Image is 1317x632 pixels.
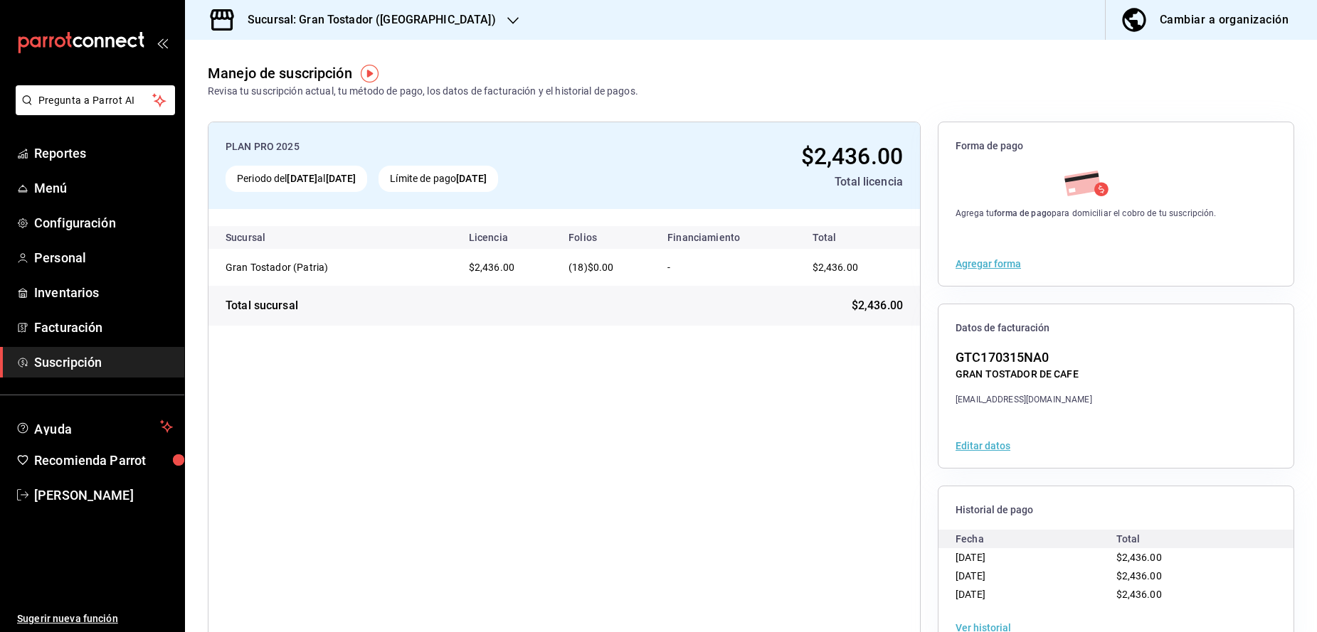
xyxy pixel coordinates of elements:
span: Sugerir nueva función [17,611,173,626]
a: Pregunta a Parrot AI [10,103,175,118]
span: $2,436.00 [1116,552,1162,563]
img: Tooltip marker [361,65,379,82]
span: $0.00 [588,262,614,273]
td: - [656,249,795,286]
span: Menú [34,178,173,198]
th: Financiamiento [656,226,795,249]
h3: Sucursal: Gran Tostador ([GEOGRAPHIC_DATA]) [236,11,496,28]
th: Total [795,226,920,249]
span: Datos de facturación [956,321,1276,335]
div: Total licencia [655,173,903,191]
td: (18) [557,249,656,286]
div: [DATE] [956,585,1116,604]
span: $2,436.00 [801,143,903,170]
button: Agregar forma [956,259,1021,269]
span: Reportes [34,144,173,163]
div: Sucursal [226,232,304,243]
div: GTC170315NA0 [956,348,1092,367]
div: Periodo del al [226,166,367,192]
div: [DATE] [956,548,1116,567]
div: Fecha [956,530,1116,548]
div: [DATE] [956,567,1116,585]
button: Editar datos [956,441,1010,451]
span: [PERSON_NAME] [34,486,173,505]
span: $2,436.00 [469,262,514,273]
div: Total sucursal [226,297,298,314]
span: $2,436.00 [813,262,858,273]
strong: [DATE] [287,173,317,184]
div: Límite de pago [379,166,498,192]
div: Gran Tostador (Patria) [226,260,368,274]
span: Recomienda Parrot [34,451,173,470]
span: Personal [34,248,173,267]
div: [EMAIL_ADDRESS][DOMAIN_NAME] [956,393,1092,406]
span: Facturación [34,318,173,337]
button: open_drawer_menu [157,37,168,48]
span: $2,436.00 [1116,589,1162,600]
span: Configuración [34,213,173,232]
div: Agrega tu para domiciliar el cobro de tu suscripción. [956,207,1217,220]
div: Manejo de suscripción [208,63,352,84]
strong: [DATE] [456,173,487,184]
span: Historial de pago [956,503,1276,517]
span: Pregunta a Parrot AI [38,93,153,108]
span: Ayuda [34,418,154,435]
div: PLAN PRO 2025 [226,139,644,154]
div: Total [1116,530,1277,548]
div: Cambiar a organización [1160,10,1289,30]
th: Folios [557,226,656,249]
div: Revisa tu suscripción actual, tu método de pago, los datos de facturación y el historial de pagos. [208,84,638,99]
strong: [DATE] [326,173,356,184]
div: GRAN TOSTADOR DE CAFE [956,367,1092,382]
button: Pregunta a Parrot AI [16,85,175,115]
span: Forma de pago [956,139,1276,153]
span: Suscripción [34,353,173,372]
span: $2,436.00 [852,297,903,314]
span: Inventarios [34,283,173,302]
strong: forma de pago [994,208,1052,218]
span: $2,436.00 [1116,570,1162,582]
th: Licencia [457,226,557,249]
